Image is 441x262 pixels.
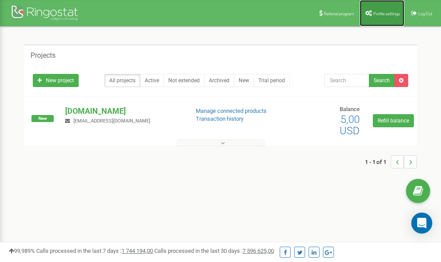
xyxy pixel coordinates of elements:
[104,74,140,87] a: All projects
[243,248,274,254] u: 7 596 625,00
[340,113,360,137] span: 5,00 USD
[204,74,234,87] a: Archived
[373,114,414,127] a: Refill balance
[140,74,164,87] a: Active
[340,106,360,112] span: Balance
[365,147,417,177] nav: ...
[253,74,290,87] a: Trial period
[196,115,243,122] a: Transaction history
[154,248,274,254] span: Calls processed in the last 30 days :
[122,248,153,254] u: 1 744 194,00
[36,248,153,254] span: Calls processed in the last 7 days :
[365,155,391,168] span: 1 - 1 of 1
[369,74,395,87] button: Search
[324,11,354,16] span: Referral program
[65,105,181,117] p: [DOMAIN_NAME]
[9,248,35,254] span: 99,989%
[324,74,369,87] input: Search
[411,213,432,234] div: Open Intercom Messenger
[33,74,79,87] a: New project
[73,118,150,124] span: [EMAIL_ADDRESS][DOMAIN_NAME]
[196,108,267,114] a: Manage connected products
[31,52,56,59] h5: Projects
[418,11,432,16] span: Log Out
[234,74,254,87] a: New
[373,11,400,16] span: Profile settings
[163,74,205,87] a: Not extended
[31,115,54,122] span: New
